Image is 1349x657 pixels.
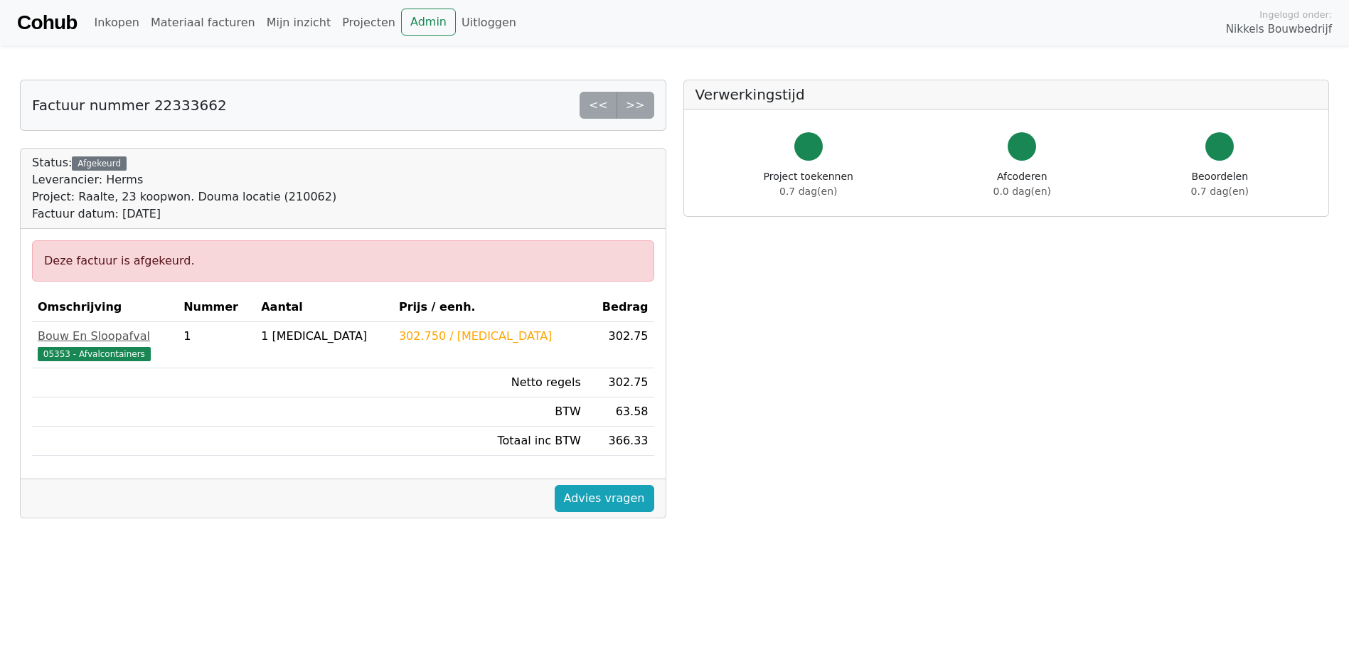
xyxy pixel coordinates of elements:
[555,485,654,512] a: Advies vragen
[587,322,654,368] td: 302.75
[587,397,654,427] td: 63.58
[32,97,227,114] h5: Factuur nummer 22333662
[393,293,587,322] th: Prijs / eenh.
[993,186,1051,197] span: 0.0 dag(en)
[32,188,336,205] div: Project: Raalte, 23 koopwon. Douma locatie (210062)
[17,6,77,40] a: Cohub
[587,293,654,322] th: Bedrag
[399,328,581,345] div: 302.750 / [MEDICAL_DATA]
[993,169,1051,199] div: Afcoderen
[38,328,172,345] div: Bouw En Sloopafval
[1191,169,1249,199] div: Beoordelen
[261,9,337,37] a: Mijn inzicht
[32,240,654,282] div: Deze factuur is afgekeurd.
[88,9,144,37] a: Inkopen
[393,427,587,456] td: Totaal inc BTW
[336,9,401,37] a: Projecten
[764,169,853,199] div: Project toekennen
[401,9,456,36] a: Admin
[32,205,336,223] div: Factuur datum: [DATE]
[1191,186,1249,197] span: 0.7 dag(en)
[178,293,255,322] th: Nummer
[393,368,587,397] td: Netto regels
[456,9,522,37] a: Uitloggen
[32,154,336,223] div: Status:
[393,397,587,427] td: BTW
[32,293,178,322] th: Omschrijving
[38,328,172,362] a: Bouw En Sloopafval05353 - Afvalcontainers
[178,322,255,368] td: 1
[695,86,1318,103] h5: Verwerkingstijd
[38,347,151,361] span: 05353 - Afvalcontainers
[32,171,336,188] div: Leverancier: Herms
[72,156,126,171] div: Afgekeurd
[587,427,654,456] td: 366.33
[145,9,261,37] a: Materiaal facturen
[261,328,388,345] div: 1 [MEDICAL_DATA]
[255,293,393,322] th: Aantal
[779,186,837,197] span: 0.7 dag(en)
[1226,21,1332,38] span: Nikkels Bouwbedrijf
[1259,8,1332,21] span: Ingelogd onder:
[587,368,654,397] td: 302.75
